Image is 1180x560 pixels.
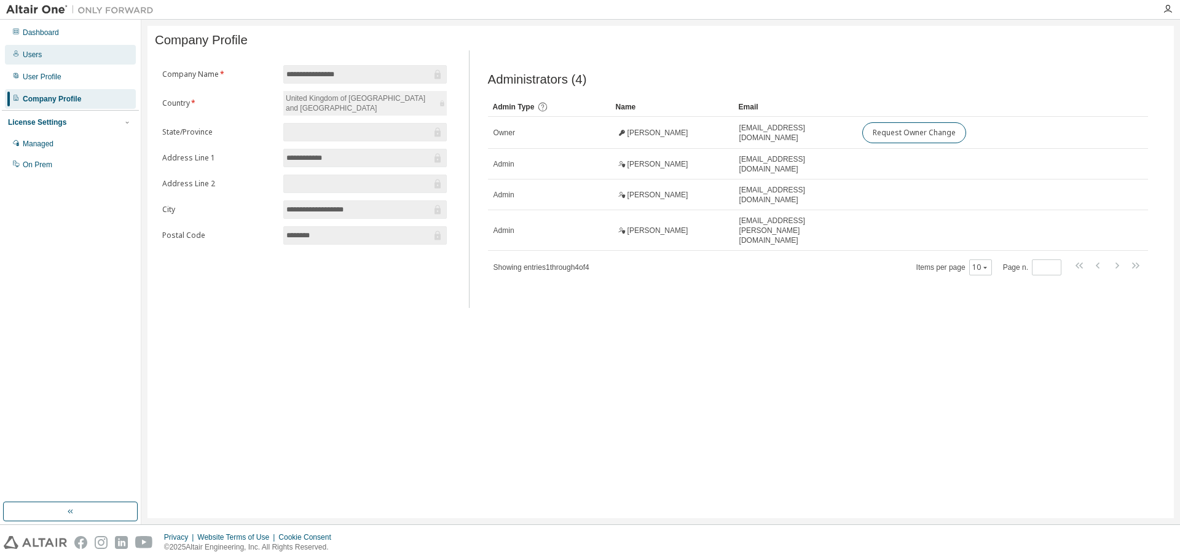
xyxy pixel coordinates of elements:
label: Company Name [162,69,276,79]
label: Country [162,98,276,108]
span: Admin [494,159,514,169]
span: [PERSON_NAME] [627,128,688,138]
div: Website Terms of Use [197,532,278,542]
span: Owner [494,128,515,138]
div: License Settings [8,117,66,127]
div: United Kingdom of [GEOGRAPHIC_DATA] and [GEOGRAPHIC_DATA] [283,91,447,116]
label: Address Line 2 [162,179,276,189]
span: Showing entries 1 through 4 of 4 [494,263,589,272]
img: facebook.svg [74,536,87,549]
span: Admin [494,190,514,200]
span: [EMAIL_ADDRESS][DOMAIN_NAME] [739,154,851,174]
span: [PERSON_NAME] [627,190,688,200]
label: Address Line 1 [162,153,276,163]
span: Page n. [1003,259,1061,275]
img: Altair One [6,4,160,16]
img: linkedin.svg [115,536,128,549]
label: State/Province [162,127,276,137]
div: Privacy [164,532,197,542]
div: Email [739,97,852,117]
span: [PERSON_NAME] [627,159,688,169]
label: Postal Code [162,231,276,240]
label: City [162,205,276,215]
span: Admin Type [493,103,535,111]
button: 10 [972,262,989,272]
div: Users [23,50,42,60]
div: User Profile [23,72,61,82]
img: youtube.svg [135,536,153,549]
div: Name [616,97,729,117]
div: Dashboard [23,28,59,37]
span: Items per page [916,259,992,275]
p: © 2025 Altair Engineering, Inc. All Rights Reserved. [164,542,339,553]
span: [EMAIL_ADDRESS][PERSON_NAME][DOMAIN_NAME] [739,216,851,245]
span: [PERSON_NAME] [627,226,688,235]
span: Company Profile [155,33,248,47]
div: United Kingdom of [GEOGRAPHIC_DATA] and [GEOGRAPHIC_DATA] [284,92,436,115]
div: Cookie Consent [278,532,338,542]
span: Administrators (4) [488,73,587,87]
span: Admin [494,226,514,235]
div: On Prem [23,160,52,170]
div: Managed [23,139,53,149]
button: Request Owner Change [862,122,966,143]
span: [EMAIL_ADDRESS][DOMAIN_NAME] [739,185,851,205]
span: [EMAIL_ADDRESS][DOMAIN_NAME] [739,123,851,143]
div: Company Profile [23,94,81,104]
img: instagram.svg [95,536,108,549]
img: altair_logo.svg [4,536,67,549]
